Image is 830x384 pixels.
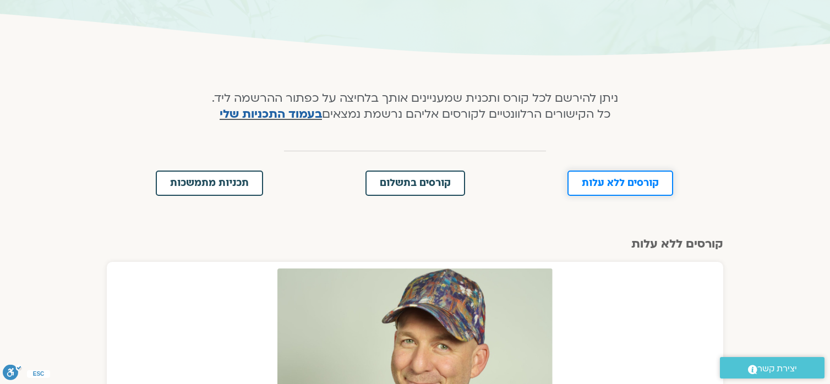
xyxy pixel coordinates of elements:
[220,106,322,122] a: בעמוד התכניות שלי
[365,171,465,196] a: קורסים בתשלום
[567,171,673,196] a: קורסים ללא עלות
[757,361,797,376] span: יצירת קשר
[380,178,451,188] span: קורסים בתשלום
[720,357,824,378] a: יצירת קשר
[170,178,249,188] span: תכניות מתמשכות
[207,91,624,123] h4: ניתן להירשם לכל קורס ותכנית שמעניינים אותך בלחיצה על כפתור ההרשמה ליד. כל הקישורים הרלוונטיים לקו...
[107,238,723,251] h2: קורסים ללא עלות
[582,178,659,188] span: קורסים ללא עלות
[156,171,263,196] a: תכניות מתמשכות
